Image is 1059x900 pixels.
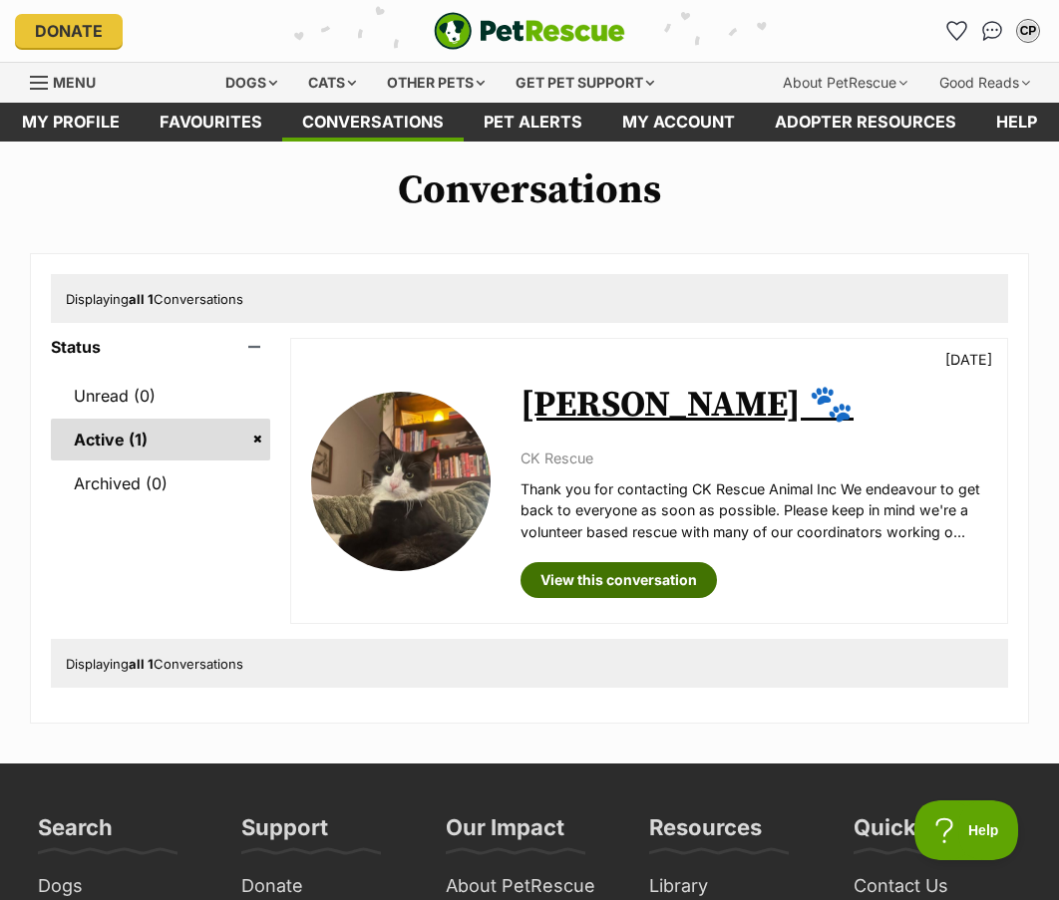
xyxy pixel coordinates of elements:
[521,562,717,598] a: View this conversation
[602,103,755,142] a: My account
[521,383,854,428] a: [PERSON_NAME] 🐾
[66,291,243,307] span: Displaying Conversations
[311,392,491,571] img: Sylvester 🐾
[30,63,110,99] a: Menu
[940,15,1044,47] ul: Account quick links
[15,14,123,48] a: Donate
[945,349,992,370] p: [DATE]
[51,375,270,417] a: Unread (0)
[854,813,978,853] h3: Quick Links
[38,813,113,853] h3: Search
[434,12,625,50] img: logo-e224e6f780fb5917bec1dbf3a21bbac754714ae5b6737aabdf751b685950b380.svg
[982,21,1003,41] img: chat-41dd97257d64d25036548639549fe6c8038ab92f7586957e7f3b1b290dea8141.svg
[755,103,976,142] a: Adopter resources
[976,103,1057,142] a: Help
[129,656,154,672] strong: all 1
[282,103,464,142] a: conversations
[294,63,370,103] div: Cats
[649,813,762,853] h3: Resources
[914,800,1019,860] iframe: Help Scout Beacon - Open
[51,419,270,460] a: Active (1)
[769,63,921,103] div: About PetRescue
[51,462,270,504] a: Archived (0)
[521,478,987,542] p: Thank you for contacting CK Rescue Animal Inc We endeavour to get back to everyone as soon as pos...
[1012,15,1044,47] button: My account
[66,656,243,672] span: Displaying Conversations
[434,12,625,50] a: PetRescue
[2,103,140,142] a: My profile
[521,448,987,468] p: CK Rescue
[940,15,972,47] a: Favourites
[140,103,282,142] a: Favourites
[464,103,602,142] a: Pet alerts
[976,15,1008,47] a: Conversations
[51,338,270,356] header: Status
[502,63,668,103] div: Get pet support
[925,63,1044,103] div: Good Reads
[53,74,96,91] span: Menu
[373,63,499,103] div: Other pets
[1018,21,1038,41] div: CP
[446,813,564,853] h3: Our Impact
[211,63,291,103] div: Dogs
[129,291,154,307] strong: all 1
[241,813,328,853] h3: Support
